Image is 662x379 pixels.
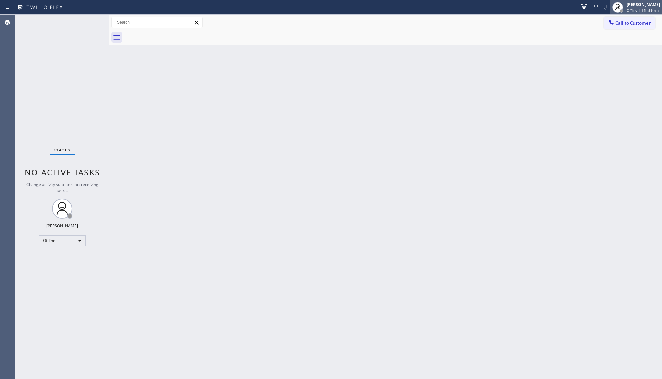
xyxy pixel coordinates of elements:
button: Mute [601,3,610,12]
div: [PERSON_NAME] [627,2,660,7]
span: Call to Customer [615,20,651,26]
div: [PERSON_NAME] [46,223,78,229]
span: No active tasks [25,167,100,178]
input: Search [112,17,202,28]
span: Offline | 14h 59min [627,8,659,13]
span: Change activity state to start receiving tasks. [26,182,98,193]
button: Call to Customer [604,17,655,29]
div: Offline [39,235,86,246]
span: Status [54,148,71,152]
